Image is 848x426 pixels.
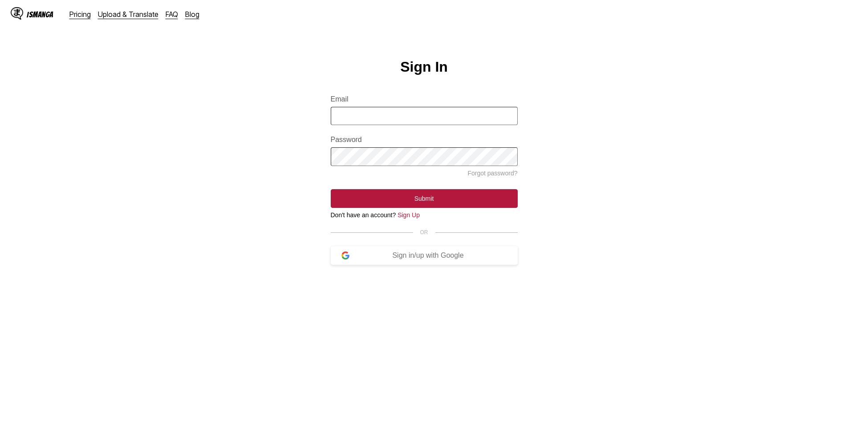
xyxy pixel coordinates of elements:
div: IsManga [27,10,53,19]
a: Pricing [69,10,91,19]
button: Sign in/up with Google [331,246,518,265]
a: Upload & Translate [98,10,158,19]
a: FAQ [166,10,178,19]
label: Email [331,95,518,103]
div: Don't have an account? [331,211,518,219]
button: Submit [331,189,518,208]
img: google-logo [341,252,349,260]
div: Sign in/up with Google [349,252,507,260]
a: Blog [185,10,199,19]
div: OR [331,229,518,235]
a: IsManga LogoIsManga [11,7,69,21]
a: Sign Up [398,211,420,219]
img: IsManga Logo [11,7,23,20]
h1: Sign In [400,59,448,75]
label: Password [331,136,518,144]
a: Forgot password? [467,170,517,177]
